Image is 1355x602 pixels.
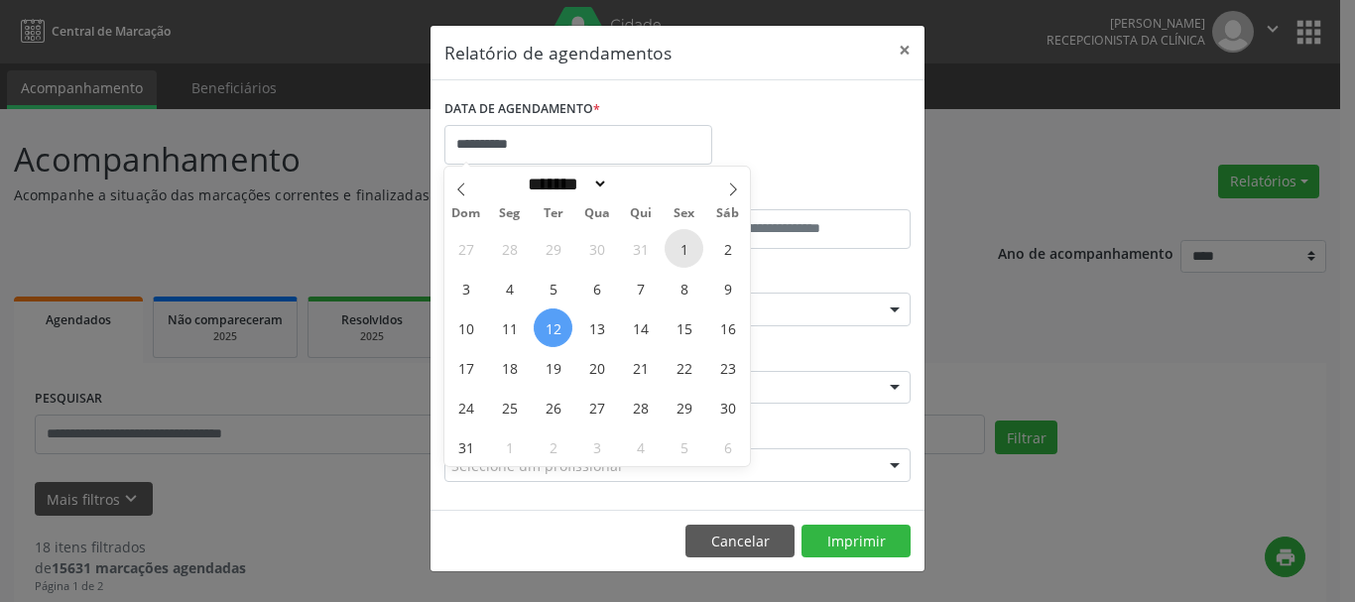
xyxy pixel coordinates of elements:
span: Agosto 4, 2025 [490,269,529,307]
span: Agosto 18, 2025 [490,348,529,387]
span: Julho 29, 2025 [534,229,572,268]
span: Agosto 3, 2025 [446,269,485,307]
span: Qui [619,207,663,220]
span: Sex [663,207,706,220]
span: Agosto 16, 2025 [708,308,747,347]
span: Julho 27, 2025 [446,229,485,268]
button: Close [885,26,924,74]
span: Agosto 9, 2025 [708,269,747,307]
span: Agosto 7, 2025 [621,269,660,307]
h5: Relatório de agendamentos [444,40,672,65]
span: Agosto 20, 2025 [577,348,616,387]
span: Agosto 28, 2025 [621,388,660,426]
span: Julho 31, 2025 [621,229,660,268]
span: Setembro 4, 2025 [621,427,660,466]
button: Imprimir [801,525,911,558]
span: Agosto 11, 2025 [490,308,529,347]
span: Agosto 30, 2025 [708,388,747,426]
span: Agosto 1, 2025 [665,229,703,268]
label: DATA DE AGENDAMENTO [444,94,600,125]
span: Agosto 21, 2025 [621,348,660,387]
span: Agosto 12, 2025 [534,308,572,347]
span: Agosto 24, 2025 [446,388,485,426]
span: Setembro 1, 2025 [490,427,529,466]
span: Agosto 26, 2025 [534,388,572,426]
span: Dom [444,207,488,220]
span: Agosto 25, 2025 [490,388,529,426]
span: Agosto 13, 2025 [577,308,616,347]
span: Agosto 27, 2025 [577,388,616,426]
span: Agosto 5, 2025 [534,269,572,307]
span: Sáb [706,207,750,220]
span: Agosto 23, 2025 [708,348,747,387]
input: Year [608,174,674,194]
label: ATÉ [682,179,911,209]
span: Agosto 2, 2025 [708,229,747,268]
span: Setembro 5, 2025 [665,427,703,466]
span: Agosto 8, 2025 [665,269,703,307]
select: Month [521,174,608,194]
span: Agosto 17, 2025 [446,348,485,387]
button: Cancelar [685,525,795,558]
span: Agosto 31, 2025 [446,427,485,466]
span: Agosto 14, 2025 [621,308,660,347]
span: Agosto 29, 2025 [665,388,703,426]
span: Agosto 19, 2025 [534,348,572,387]
span: Setembro 2, 2025 [534,427,572,466]
span: Selecione um profissional [451,455,622,476]
span: Setembro 3, 2025 [577,427,616,466]
span: Ter [532,207,575,220]
span: Seg [488,207,532,220]
span: Julho 30, 2025 [577,229,616,268]
span: Setembro 6, 2025 [708,427,747,466]
span: Agosto 6, 2025 [577,269,616,307]
span: Qua [575,207,619,220]
span: Agosto 15, 2025 [665,308,703,347]
span: Julho 28, 2025 [490,229,529,268]
span: Agosto 10, 2025 [446,308,485,347]
span: Agosto 22, 2025 [665,348,703,387]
